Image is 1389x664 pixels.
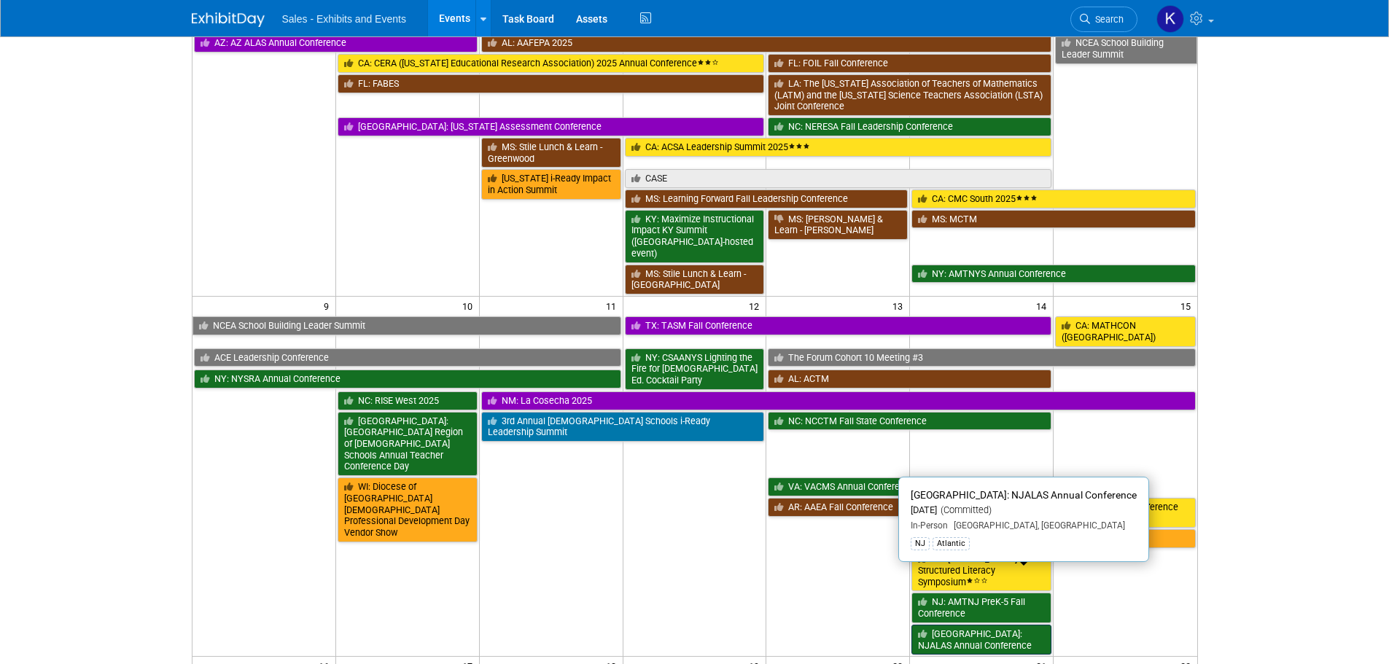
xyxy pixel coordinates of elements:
[192,12,265,27] img: ExhibitDay
[768,54,1051,73] a: FL: FOIL Fall Conference
[891,297,909,315] span: 13
[481,391,1196,410] a: NM: La Cosecha 2025
[282,13,406,25] span: Sales - Exhibits and Events
[768,348,1195,367] a: The Forum Cohort 10 Meeting #3
[625,138,1052,157] a: CA: ACSA Leadership Summit 2025
[911,550,1051,591] a: CA: [PERSON_NAME] 2025 Structured Literacy Symposium
[481,412,765,442] a: 3rd Annual [DEMOGRAPHIC_DATA] Schools i-Ready Leadership Summit
[625,316,1052,335] a: TX: TASM Fall Conference
[911,265,1195,284] a: NY: AMTNYS Annual Conference
[194,370,621,388] a: NY: NYSRA Annual Conference
[194,348,621,367] a: ACE Leadership Conference
[911,190,1195,208] a: CA: CMC South 2025
[1179,297,1197,315] span: 15
[604,297,623,315] span: 11
[1090,14,1124,25] span: Search
[192,316,621,335] a: NCEA School Building Leader Summit
[911,537,930,550] div: NJ
[1055,34,1197,63] a: NCEA School Building Leader Summit
[625,348,765,390] a: NY: CSAANYS Lighting the Fire for [DEMOGRAPHIC_DATA] Ed. Cocktail Party
[768,117,1051,136] a: NC: NERESA Fall Leadership Conference
[911,520,948,531] span: In-Person
[338,54,765,73] a: CA: CERA ([US_STATE] Educational Research Association) 2025 Annual Conference
[911,625,1051,655] a: [GEOGRAPHIC_DATA]: NJALAS Annual Conference
[481,138,621,168] a: MS: Stile Lunch & Learn - Greenwood
[461,297,479,315] span: 10
[1156,5,1184,33] img: Kara Haven
[322,297,335,315] span: 9
[768,477,1051,496] a: VA: VACMS Annual Conference
[768,498,908,517] a: AR: AAEA Fall Conference
[911,593,1051,622] a: NJ: AMTNJ PreK-5 Fall Conference
[194,34,478,52] a: AZ: AZ ALAS Annual Conference
[933,537,970,550] div: Atlantic
[911,210,1195,229] a: MS: MCTM
[1055,316,1195,346] a: CA: MATHCON ([GEOGRAPHIC_DATA])
[1070,7,1137,32] a: Search
[768,412,1051,431] a: NC: NCCTM Fall State Conference
[911,504,1137,517] div: [DATE]
[481,34,1051,52] a: AL: AAFEPA 2025
[911,489,1137,501] span: [GEOGRAPHIC_DATA]: NJALAS Annual Conference
[948,520,1125,531] span: [GEOGRAPHIC_DATA], [GEOGRAPHIC_DATA]
[768,74,1051,116] a: LA: The [US_STATE] Association of Teachers of Mathematics (LATM) and the [US_STATE] Science Teach...
[937,504,992,515] span: (Committed)
[747,297,766,315] span: 12
[625,210,765,263] a: KY: Maximize Instructional Impact KY Summit ([GEOGRAPHIC_DATA]-hosted event)
[338,117,765,136] a: [GEOGRAPHIC_DATA]: [US_STATE] Assessment Conference
[768,210,908,240] a: MS: [PERSON_NAME] & Learn - [PERSON_NAME]
[625,190,909,208] a: MS: Learning Forward Fall Leadership Conference
[1035,297,1053,315] span: 14
[625,265,765,294] a: MS: Stile Lunch & Learn - [GEOGRAPHIC_DATA]
[338,74,765,93] a: FL: FABES
[625,169,1052,188] a: CASE
[338,391,478,410] a: NC: RISE West 2025
[481,169,621,199] a: [US_STATE] i-Ready Impact in Action Summit
[338,412,478,477] a: [GEOGRAPHIC_DATA]: [GEOGRAPHIC_DATA] Region of [DEMOGRAPHIC_DATA] Schools Annual Teacher Conferen...
[768,370,1051,388] a: AL: ACTM
[338,477,478,542] a: WI: Diocese of [GEOGRAPHIC_DATA][DEMOGRAPHIC_DATA] Professional Development Day Vendor Show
